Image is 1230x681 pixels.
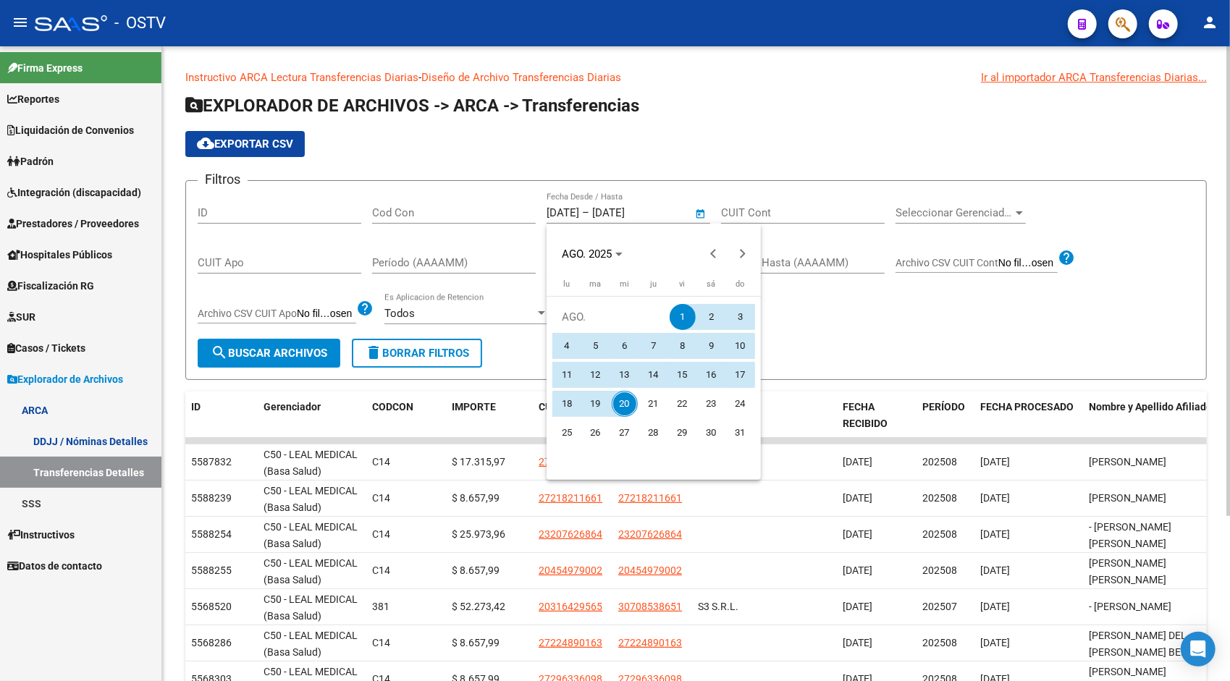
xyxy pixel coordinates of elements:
[670,362,696,388] span: 15
[563,279,570,289] span: lu
[639,331,668,360] button: 7 de agosto de 2025
[641,333,667,359] span: 7
[670,304,696,330] span: 1
[668,389,697,418] button: 22 de agosto de 2025
[610,389,639,418] button: 20 de agosto de 2025
[707,279,716,289] span: sá
[670,420,696,446] span: 29
[612,391,638,417] span: 20
[670,391,696,417] span: 22
[668,418,697,447] button: 29 de agosto de 2025
[726,418,755,447] button: 31 de agosto de 2025
[697,360,726,389] button: 16 de agosto de 2025
[612,333,638,359] span: 6
[620,279,629,289] span: mi
[728,304,754,330] span: 3
[554,333,580,359] span: 4
[1181,632,1216,667] div: Open Intercom Messenger
[728,333,754,359] span: 10
[581,331,610,360] button: 5 de agosto de 2025
[552,389,581,418] button: 18 de agosto de 2025
[552,303,668,331] td: AGO.
[610,360,639,389] button: 13 de agosto de 2025
[726,360,755,389] button: 17 de agosto de 2025
[552,360,581,389] button: 11 de agosto de 2025
[697,418,726,447] button: 30 de agosto de 2025
[641,420,667,446] span: 28
[562,248,612,261] span: AGO. 2025
[668,360,697,389] button: 15 de agosto de 2025
[726,389,755,418] button: 24 de agosto de 2025
[641,391,667,417] span: 21
[680,279,686,289] span: vi
[554,362,580,388] span: 11
[726,303,755,331] button: 3 de agosto de 2025
[581,389,610,418] button: 19 de agosto de 2025
[641,362,667,388] span: 14
[581,418,610,447] button: 26 de agosto de 2025
[699,391,725,417] span: 23
[650,279,657,289] span: ju
[556,241,628,267] button: Choose month and year
[670,333,696,359] span: 8
[552,331,581,360] button: 4 de agosto de 2025
[736,279,745,289] span: do
[583,391,609,417] span: 19
[583,362,609,388] span: 12
[639,418,668,447] button: 28 de agosto de 2025
[699,304,725,330] span: 2
[699,333,725,359] span: 9
[639,389,668,418] button: 21 de agosto de 2025
[697,389,726,418] button: 23 de agosto de 2025
[581,360,610,389] button: 12 de agosto de 2025
[728,391,754,417] span: 24
[699,420,725,446] span: 30
[699,240,728,268] button: Previous month
[612,362,638,388] span: 13
[554,420,580,446] span: 25
[610,418,639,447] button: 27 de agosto de 2025
[639,360,668,389] button: 14 de agosto de 2025
[590,279,602,289] span: ma
[728,240,757,268] button: Next month
[583,333,609,359] span: 5
[728,362,754,388] span: 17
[726,331,755,360] button: 10 de agosto de 2025
[612,420,638,446] span: 27
[728,420,754,446] span: 31
[552,418,581,447] button: 25 de agosto de 2025
[668,303,697,331] button: 1 de agosto de 2025
[610,331,639,360] button: 6 de agosto de 2025
[697,303,726,331] button: 2 de agosto de 2025
[583,420,609,446] span: 26
[668,331,697,360] button: 8 de agosto de 2025
[697,331,726,360] button: 9 de agosto de 2025
[699,362,725,388] span: 16
[554,391,580,417] span: 18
